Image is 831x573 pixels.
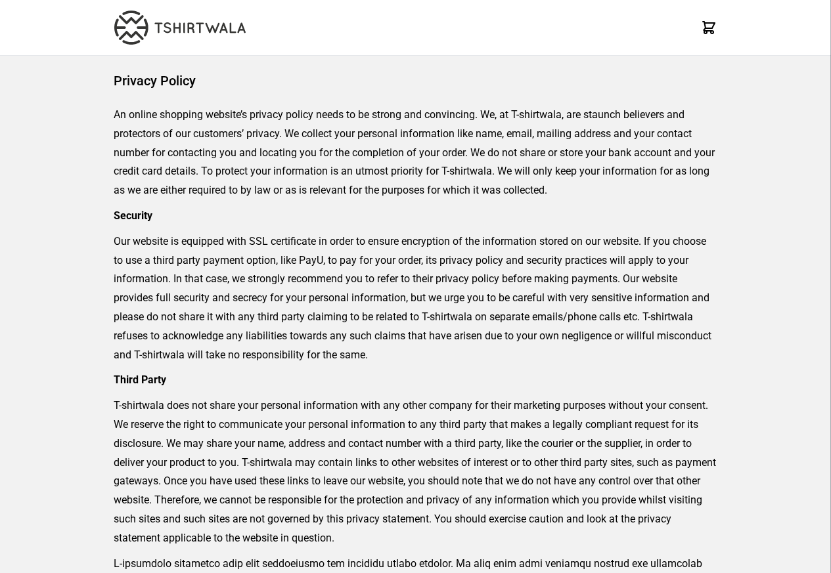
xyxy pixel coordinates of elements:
[114,396,717,547] p: T-shirtwala does not share your personal information with any other company for their marketing p...
[114,209,152,222] strong: Security
[114,11,246,45] img: TW-LOGO-400-104.png
[114,373,166,386] strong: Third Party
[114,72,717,90] h1: Privacy Policy
[114,232,717,365] p: Our website is equipped with SSL certificate in order to ensure encryption of the information sto...
[114,106,717,200] p: An online shopping website’s privacy policy needs to be strong and convincing. We, at T-shirtwala...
